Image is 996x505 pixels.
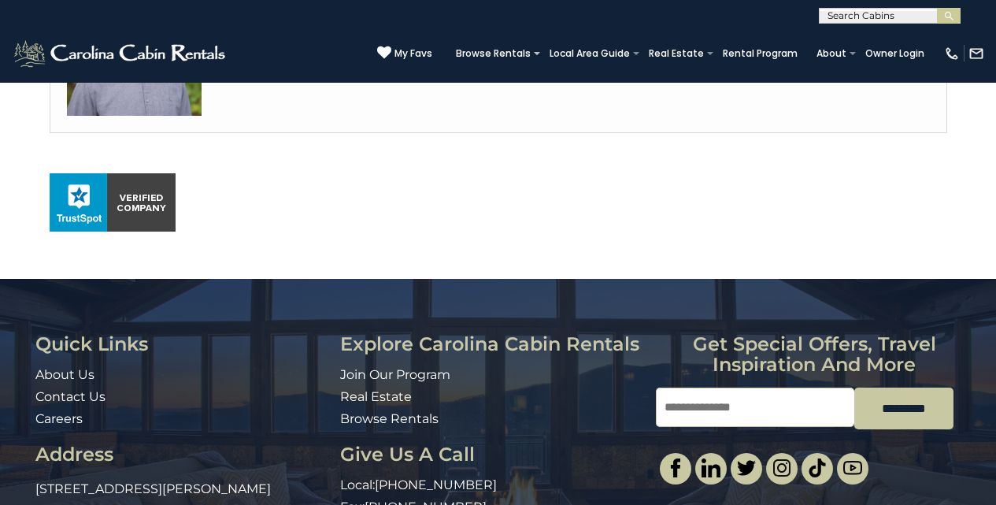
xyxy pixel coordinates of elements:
[641,43,712,65] a: Real Estate
[50,173,176,232] img: seal_horizontal.png
[843,459,862,477] img: youtube-light.svg
[448,43,539,65] a: Browse Rentals
[377,46,432,61] a: My Favs
[375,477,497,492] a: [PHONE_NUMBER]
[394,46,432,61] span: My Favs
[340,444,645,465] h3: Give Us A Call
[340,367,450,382] a: Join Our Program
[772,459,791,477] img: instagram-single.svg
[340,477,645,495] p: Local:
[656,334,972,376] h3: Get special offers, travel inspiration and more
[715,43,805,65] a: Rental Program
[808,459,827,477] img: tiktok.svg
[809,43,854,65] a: About
[35,444,328,465] h3: Address
[340,389,412,404] a: Real Estate
[542,43,638,65] a: Local Area Guide
[35,334,328,355] h3: Quick Links
[857,43,932,65] a: Owner Login
[737,459,756,477] img: twitter-single.svg
[666,459,685,477] img: facebook-single.svg
[340,411,439,426] a: Browse Rentals
[35,389,106,404] a: Contact Us
[12,38,230,69] img: White-1-2.png
[35,411,83,426] a: Careers
[944,46,960,61] img: phone-regular-white.png
[702,459,720,477] img: linkedin-single.svg
[340,334,645,355] h3: Explore Carolina Cabin Rentals
[968,46,984,61] img: mail-regular-white.png
[35,367,94,382] a: About Us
